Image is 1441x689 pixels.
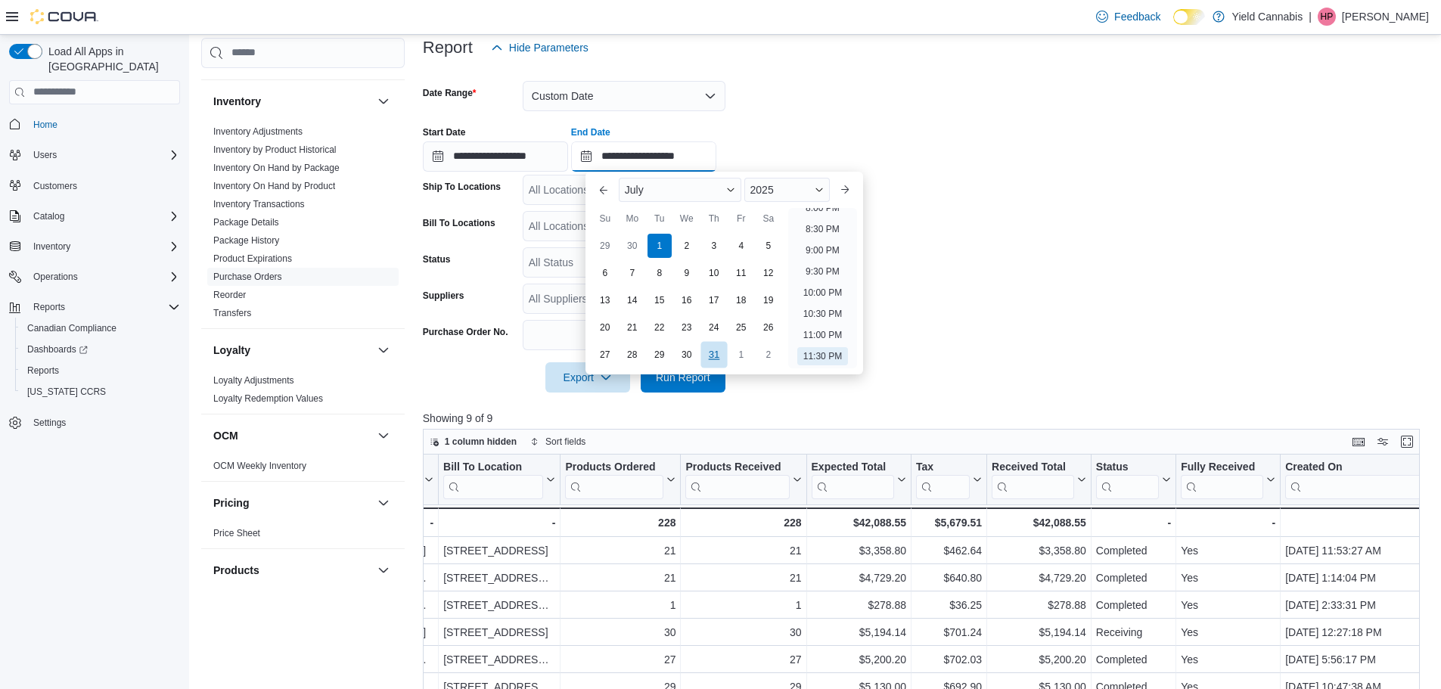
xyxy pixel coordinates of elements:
[21,362,65,380] a: Reports
[744,178,831,202] div: Button. Open the year selector. 2025 is currently selected.
[685,542,801,560] div: 21
[797,284,848,302] li: 10:00 PM
[756,315,781,340] div: day-26
[213,393,323,405] span: Loyalty Redemption Values
[27,322,116,334] span: Canadian Compliance
[213,495,249,511] h3: Pricing
[15,318,186,339] button: Canadian Compliance
[565,542,675,560] div: 21
[213,94,261,109] h3: Inventory
[1181,623,1275,641] div: Yes
[1096,623,1171,641] div: Receiving
[3,113,186,135] button: Home
[213,126,303,137] a: Inventory Adjustments
[729,206,753,231] div: Fr
[27,365,59,377] span: Reports
[443,514,555,532] div: -
[509,40,589,55] span: Hide Parameters
[565,460,675,498] button: Products Ordered
[565,650,675,669] div: 27
[1321,8,1334,26] span: HP
[523,81,725,111] button: Custom Date
[213,461,306,471] a: OCM Weekly Inventory
[21,340,94,358] a: Dashboards
[27,414,72,432] a: Settings
[675,288,699,312] div: day-16
[374,427,393,445] button: OCM
[1285,460,1441,474] div: Created On
[1096,596,1171,614] div: Completed
[685,623,801,641] div: 30
[3,144,186,166] button: Users
[321,542,433,560] div: [STREET_ADDRESS]
[685,596,801,614] div: 1
[565,569,675,587] div: 21
[675,343,699,367] div: day-30
[593,261,617,285] div: day-6
[702,234,726,258] div: day-3
[213,428,238,443] h3: OCM
[33,301,65,313] span: Reports
[729,343,753,367] div: day-1
[213,126,303,138] span: Inventory Adjustments
[443,569,555,587] div: [STREET_ADDRESS][PERSON_NAME]
[443,460,555,498] button: Bill To Location
[33,119,57,131] span: Home
[213,144,337,156] span: Inventory by Product Historical
[443,542,555,560] div: [STREET_ADDRESS]
[729,288,753,312] div: day-18
[800,220,846,238] li: 8:30 PM
[213,290,246,300] a: Reorder
[445,436,517,448] span: 1 column hidden
[21,319,123,337] a: Canadian Compliance
[213,374,294,386] span: Loyalty Adjustments
[213,527,260,539] span: Price Sheet
[27,298,180,316] span: Reports
[800,199,846,217] li: 8:00 PM
[15,381,186,402] button: [US_STATE] CCRS
[213,307,251,319] span: Transfers
[1318,8,1336,26] div: Henry Piatek
[321,569,433,587] div: [STREET_ADDRESS][PERSON_NAME]
[1114,9,1160,24] span: Feedback
[213,393,323,404] a: Loyalty Redemption Values
[213,181,335,191] a: Inventory On Hand by Product
[27,115,180,134] span: Home
[797,347,848,365] li: 11:30 PM
[443,596,555,614] div: [STREET_ADDRESS][PERSON_NAME]
[648,343,672,367] div: day-29
[571,141,716,172] input: Press the down key to enter a popover containing a calendar. Press the escape key to close the po...
[423,326,508,338] label: Purchase Order No.
[800,241,846,259] li: 9:00 PM
[992,460,1074,498] div: Received Total
[27,413,180,432] span: Settings
[423,87,477,99] label: Date Range
[33,180,77,192] span: Customers
[1181,514,1275,532] div: -
[213,563,371,578] button: Products
[423,217,495,229] label: Bill To Locations
[797,326,848,344] li: 11:00 PM
[374,92,393,110] button: Inventory
[1173,25,1174,26] span: Dark Mode
[811,650,906,669] div: $5,200.20
[811,460,906,498] button: Expected Total
[593,206,617,231] div: Su
[916,460,970,498] div: Tax
[811,542,906,560] div: $3,358.80
[213,217,279,228] a: Package Details
[201,123,405,328] div: Inventory
[620,234,644,258] div: day-30
[1096,460,1159,474] div: Status
[1181,460,1275,498] button: Fully Received
[1181,569,1275,587] div: Yes
[321,596,433,614] div: [STREET_ADDRESS][PERSON_NAME]
[992,460,1074,474] div: Received Total
[916,542,982,560] div: $462.64
[685,460,789,498] div: Products Received
[648,234,672,258] div: day-1
[213,180,335,192] span: Inventory On Hand by Product
[213,428,371,443] button: OCM
[565,460,663,474] div: Products Ordered
[423,411,1430,426] p: Showing 9 of 9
